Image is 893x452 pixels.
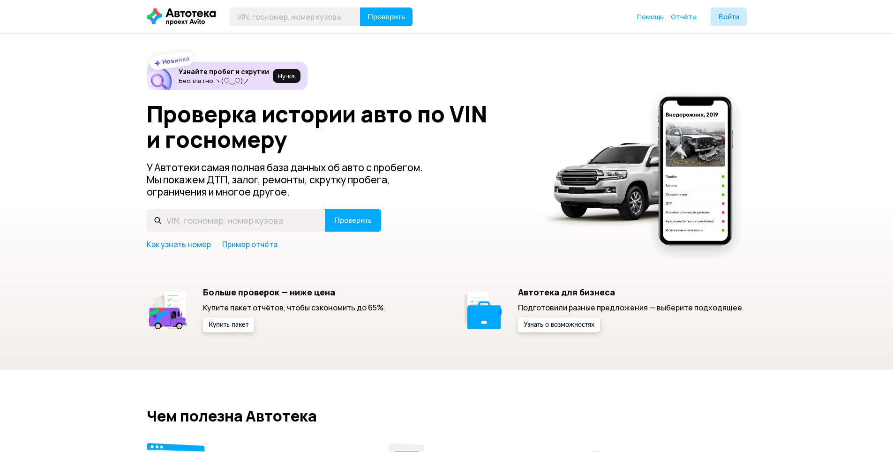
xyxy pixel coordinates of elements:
[671,12,697,22] a: Отчёты
[147,239,211,249] a: Как узнать номер
[325,209,381,232] button: Проверить
[671,12,697,21] span: Отчёты
[278,72,295,80] span: Ну‑ка
[179,77,269,84] p: Бесплатно ヽ(♡‿♡)ノ
[147,407,747,424] h2: Чем полезна Автотека
[524,322,594,328] span: Узнать о возможностях
[209,322,248,328] span: Купить пакет
[360,8,413,26] button: Проверить
[147,101,528,152] h1: Проверка истории авто по VIN и госномеру
[518,287,744,297] h5: Автотека для бизнеса
[147,161,438,198] p: У Автотеки самая полная база данных об авто с пробегом. Мы покажем ДТП, залог, ремонты, скрутку п...
[518,302,744,313] p: Подготовили разные предложения — выберите подходящее.
[222,239,278,249] a: Пример отчёта
[718,13,739,21] span: Войти
[203,317,254,332] button: Купить пакет
[518,317,600,332] button: Узнать о возможностях
[368,13,405,21] span: Проверить
[147,209,325,232] input: VIN, госномер, номер кузова
[161,54,190,66] strong: Новинка
[179,68,269,76] h6: Узнайте пробег и скрутки
[637,12,664,22] a: Помощь
[334,217,372,224] span: Проверить
[203,302,385,313] p: Купите пакет отчётов, чтобы сэкономить до 65%.
[711,8,747,26] button: Войти
[637,12,664,21] span: Помощь
[230,8,360,26] input: VIN, госномер, номер кузова
[203,287,385,297] h5: Больше проверок — ниже цена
